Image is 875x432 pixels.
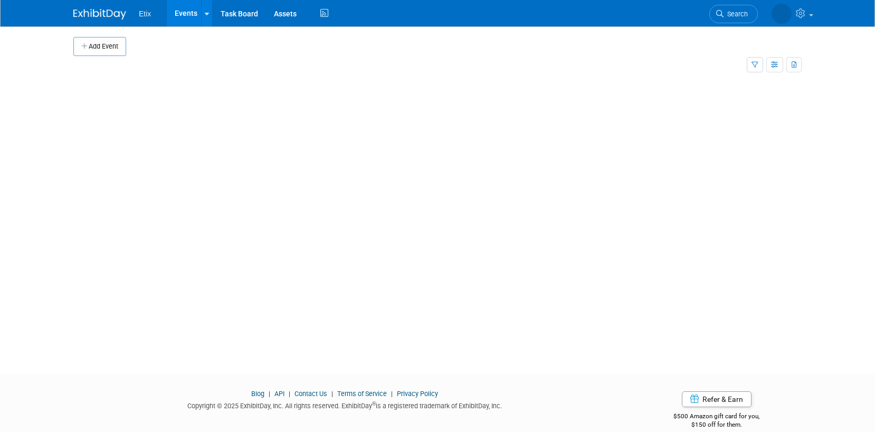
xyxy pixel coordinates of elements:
[139,10,151,18] span: Etix
[388,390,395,398] span: |
[329,390,336,398] span: |
[274,390,284,398] a: API
[682,391,752,407] a: Refer & Earn
[397,390,438,398] a: Privacy Policy
[772,4,792,24] img: Paige Redden
[724,10,748,18] span: Search
[266,390,273,398] span: |
[709,5,758,23] a: Search
[73,9,126,20] img: ExhibitDay
[337,390,387,398] a: Terms of Service
[286,390,293,398] span: |
[73,37,126,56] button: Add Event
[632,405,802,429] div: $500 Amazon gift card for you,
[73,399,616,411] div: Copyright © 2025 ExhibitDay, Inc. All rights reserved. ExhibitDay is a registered trademark of Ex...
[372,401,376,407] sup: ®
[251,390,264,398] a: Blog
[294,390,327,398] a: Contact Us
[632,420,802,429] div: $150 off for them.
